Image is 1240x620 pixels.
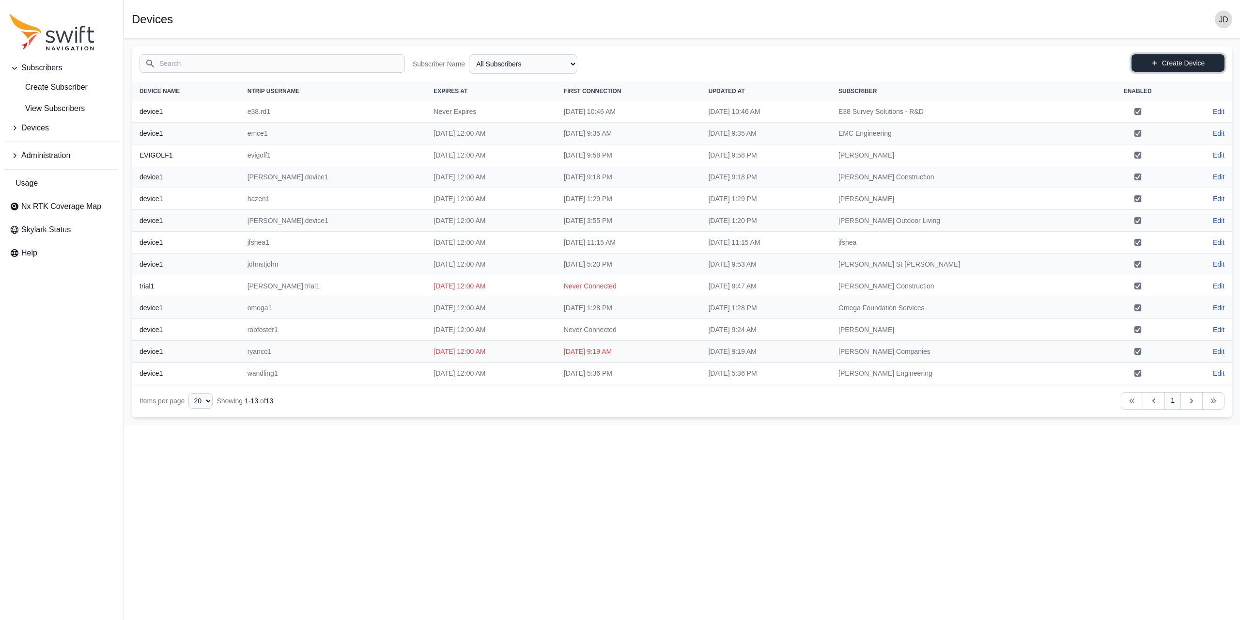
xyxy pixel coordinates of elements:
td: [PERSON_NAME] [831,319,1096,341]
td: [DATE] 3:55 PM [556,210,701,232]
td: [DATE] 9:58 PM [556,144,701,166]
a: View Subscribers [6,99,118,118]
a: Create Device [1131,54,1224,72]
th: device1 [132,254,240,275]
span: Devices [21,122,49,134]
td: [DATE] 12:00 AM [426,341,556,363]
span: First Connection [564,88,621,95]
span: Help [21,247,37,259]
td: [DATE] 9:19 AM [700,341,831,363]
td: [DATE] 9:19 AM [556,341,701,363]
h1: Devices [132,14,173,25]
td: [DATE] 12:00 AM [426,188,556,210]
th: device1 [132,210,240,232]
img: user photo [1215,11,1232,28]
td: [DATE] 10:46 AM [700,101,831,123]
td: [DATE] 12:00 AM [426,123,556,144]
a: Edit [1213,303,1224,313]
td: E38 Survey Solutions - R&D [831,101,1096,123]
input: Search [139,54,405,73]
span: Skylark Status [21,224,71,236]
td: [DATE] 9:58 PM [700,144,831,166]
span: Expires At [434,88,467,95]
td: [DATE] 12:00 AM [426,166,556,188]
td: [DATE] 1:29 PM [556,188,701,210]
span: View Subscribers [10,103,85,114]
th: device1 [132,101,240,123]
th: Subscriber [831,81,1096,101]
a: Edit [1213,259,1224,269]
a: Edit [1213,150,1224,160]
td: omega1 [240,297,426,319]
span: 13 [266,397,274,405]
a: Edit [1213,172,1224,182]
td: e38.rd1 [240,101,426,123]
a: 1 [1164,392,1181,410]
td: [DATE] 12:00 AM [426,319,556,341]
div: Showing of [217,396,273,406]
td: [DATE] 9:24 AM [700,319,831,341]
th: device1 [132,341,240,363]
th: device1 [132,363,240,384]
td: [DATE] 9:47 AM [700,275,831,297]
td: [DATE] 11:15 AM [556,232,701,254]
td: [PERSON_NAME].trial1 [240,275,426,297]
span: Items per page [139,397,185,405]
td: [DATE] 9:18 PM [700,166,831,188]
th: EVIGOLF1 [132,144,240,166]
td: Omega Foundation Services [831,297,1096,319]
button: Devices [6,118,118,138]
td: [DATE] 10:46 AM [556,101,701,123]
a: Usage [6,174,118,193]
a: Edit [1213,238,1224,247]
th: Enabled [1096,81,1180,101]
td: [PERSON_NAME].device1 [240,210,426,232]
a: Edit [1213,128,1224,138]
td: [DATE] 1:20 PM [700,210,831,232]
td: [DATE] 9:53 AM [700,254,831,275]
td: emce1 [240,123,426,144]
td: [DATE] 5:36 PM [700,363,831,384]
td: Never Connected [556,319,701,341]
a: Nx RTK Coverage Map [6,197,118,216]
label: Subscriber Name [413,59,465,69]
td: EMC Engineering [831,123,1096,144]
button: Subscribers [6,58,118,78]
td: [PERSON_NAME] [831,144,1096,166]
td: [DATE] 12:00 AM [426,144,556,166]
a: Create Subscriber [6,78,118,97]
td: [DATE] 11:15 AM [700,232,831,254]
button: Administration [6,146,118,165]
td: [PERSON_NAME] Companies [831,341,1096,363]
td: [PERSON_NAME] St [PERSON_NAME] [831,254,1096,275]
th: device1 [132,297,240,319]
td: [DATE] 9:35 AM [700,123,831,144]
td: jfshea1 [240,232,426,254]
td: [PERSON_NAME] Construction [831,166,1096,188]
th: trial1 [132,275,240,297]
td: [DATE] 12:00 AM [426,210,556,232]
td: Never Connected [556,275,701,297]
td: Never Expires [426,101,556,123]
span: Updated At [708,88,744,95]
a: Edit [1213,281,1224,291]
td: [DATE] 12:00 AM [426,232,556,254]
td: [DATE] 5:20 PM [556,254,701,275]
a: Edit [1213,368,1224,378]
td: [DATE] 12:00 AM [426,363,556,384]
td: [DATE] 12:00 AM [426,297,556,319]
th: Device Name [132,81,240,101]
a: Skylark Status [6,220,118,239]
td: [PERSON_NAME] Construction [831,275,1096,297]
select: Subscriber [469,54,577,74]
th: device1 [132,232,240,254]
a: Help [6,243,118,263]
td: [PERSON_NAME] Engineering [831,363,1096,384]
td: [DATE] 9:35 AM [556,123,701,144]
td: [PERSON_NAME] [831,188,1096,210]
td: [DATE] 12:00 AM [426,254,556,275]
td: jfshea [831,232,1096,254]
td: [PERSON_NAME].device1 [240,166,426,188]
th: device1 [132,166,240,188]
a: Edit [1213,347,1224,356]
